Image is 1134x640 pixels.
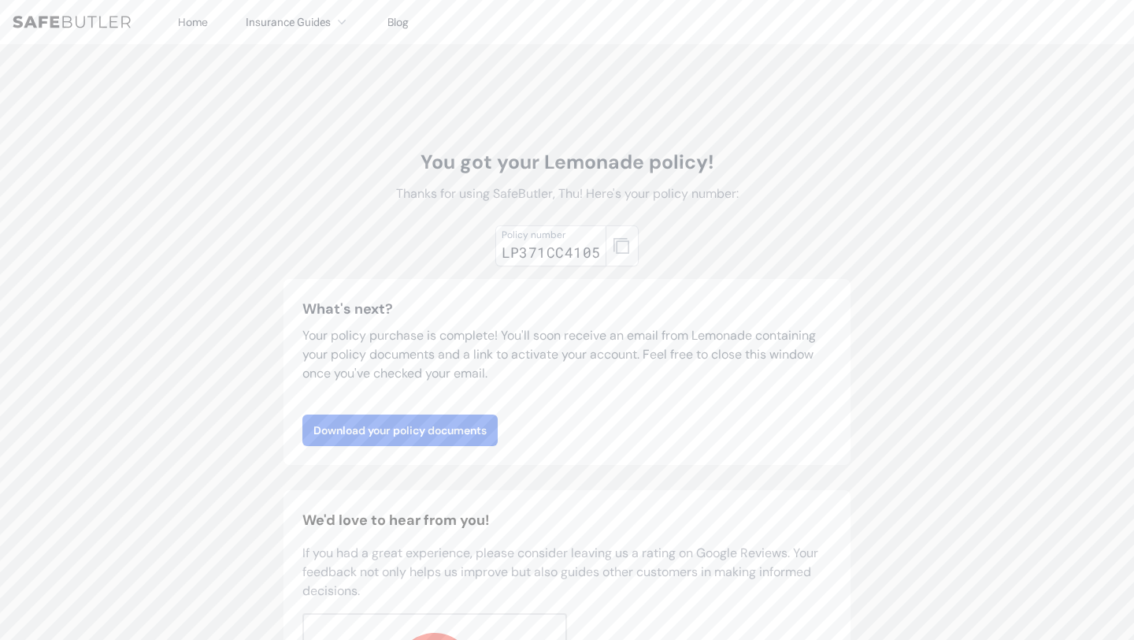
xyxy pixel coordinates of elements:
[302,415,498,446] a: Download your policy documents
[302,509,832,531] h2: We'd love to hear from you!
[391,181,743,207] p: Thanks for using SafeButler, Thu! Here's your policy number:
[13,16,131,28] img: SafeButler Text Logo
[178,15,208,29] a: Home
[302,544,832,601] p: If you had a great experience, please consider leaving us a rating on Google Reviews. Your feedba...
[502,241,601,263] div: LP371CC4105
[502,229,601,241] div: Policy number
[246,13,350,32] button: Insurance Guides
[302,326,832,383] p: Your policy purchase is complete! You'll soon receive an email from Lemonade containing your poli...
[302,298,832,320] h3: What's next?
[387,15,409,29] a: Blog
[391,150,743,175] h1: You got your Lemonade policy!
